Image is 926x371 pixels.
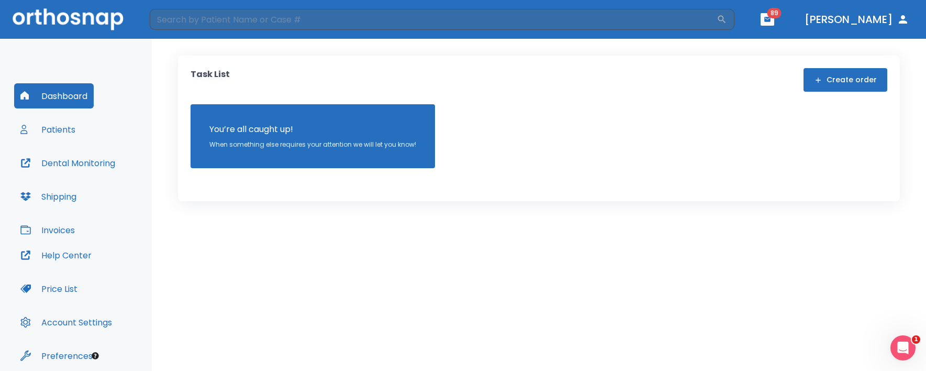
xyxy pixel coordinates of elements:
[13,8,124,30] img: Orthosnap
[209,123,416,136] p: You’re all caught up!
[767,8,782,18] span: 89
[91,351,100,361] div: Tooltip anchor
[890,335,916,361] iframe: Intercom live chat
[14,310,118,335] button: Account Settings
[800,10,913,29] button: [PERSON_NAME]
[14,184,83,209] button: Shipping
[14,276,84,301] button: Price List
[14,243,98,268] button: Help Center
[14,117,82,142] button: Patients
[912,335,920,344] span: 1
[14,83,94,108] button: Dashboard
[14,150,121,176] button: Dental Monitoring
[804,68,887,92] button: Create order
[14,217,81,243] button: Invoices
[191,68,230,92] p: Task List
[14,343,99,368] button: Preferences
[150,9,717,30] input: Search by Patient Name or Case #
[209,140,416,149] p: When something else requires your attention we will let you know!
